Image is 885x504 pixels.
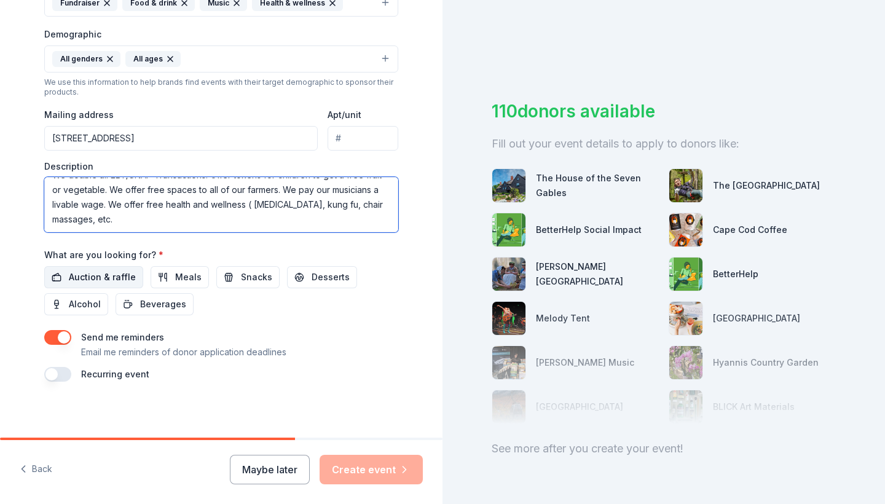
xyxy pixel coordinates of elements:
div: BetterHelp Social Impact [536,222,642,237]
button: All gendersAll ages [44,45,398,73]
button: Snacks [216,266,280,288]
button: Alcohol [44,293,108,315]
button: Meals [151,266,209,288]
div: The [GEOGRAPHIC_DATA] [713,178,820,193]
button: Maybe later [230,455,310,484]
button: Auction & raffle [44,266,143,288]
div: See more after you create your event! [492,439,836,459]
img: photo for Cape Cod Coffee [669,213,702,246]
div: [PERSON_NAME][GEOGRAPHIC_DATA] [536,259,659,289]
label: Recurring event [81,369,149,379]
div: The House of the Seven Gables [536,171,659,200]
p: Email me reminders of donor application deadlines [81,345,286,360]
div: 110 donors available [492,98,836,124]
div: We use this information to help brands find events with their target demographic to sponsor their... [44,77,398,97]
img: photo for The Adventure Park [669,169,702,202]
span: Beverages [140,297,186,312]
label: Mailing address [44,109,114,121]
textarea: This event is a fundraiser for our matching funds for the Mashpee Farmers Market. We double all E... [44,177,398,232]
input: # [328,126,398,151]
span: Meals [175,270,202,285]
div: Fill out your event details to apply to donors like: [492,134,836,154]
label: What are you looking for? [44,249,163,261]
img: photo for The House of the Seven Gables [492,169,525,202]
div: BetterHelp [713,267,758,282]
div: All ages [125,51,181,67]
label: Description [44,160,93,173]
span: Snacks [241,270,272,285]
button: Beverages [116,293,194,315]
button: Desserts [287,266,357,288]
label: Demographic [44,28,101,41]
div: Cape Cod Coffee [713,222,787,237]
label: Apt/unit [328,109,361,121]
span: Desserts [312,270,350,285]
span: Auction & raffle [69,270,136,285]
img: photo for Coggeshall Farm Museum [492,258,525,291]
label: Send me reminders [81,332,164,342]
div: All genders [52,51,120,67]
img: photo for BetterHelp [669,258,702,291]
button: Back [20,457,52,482]
input: Enter a US address [44,126,318,151]
span: Alcohol [69,297,101,312]
img: photo for BetterHelp Social Impact [492,213,525,246]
